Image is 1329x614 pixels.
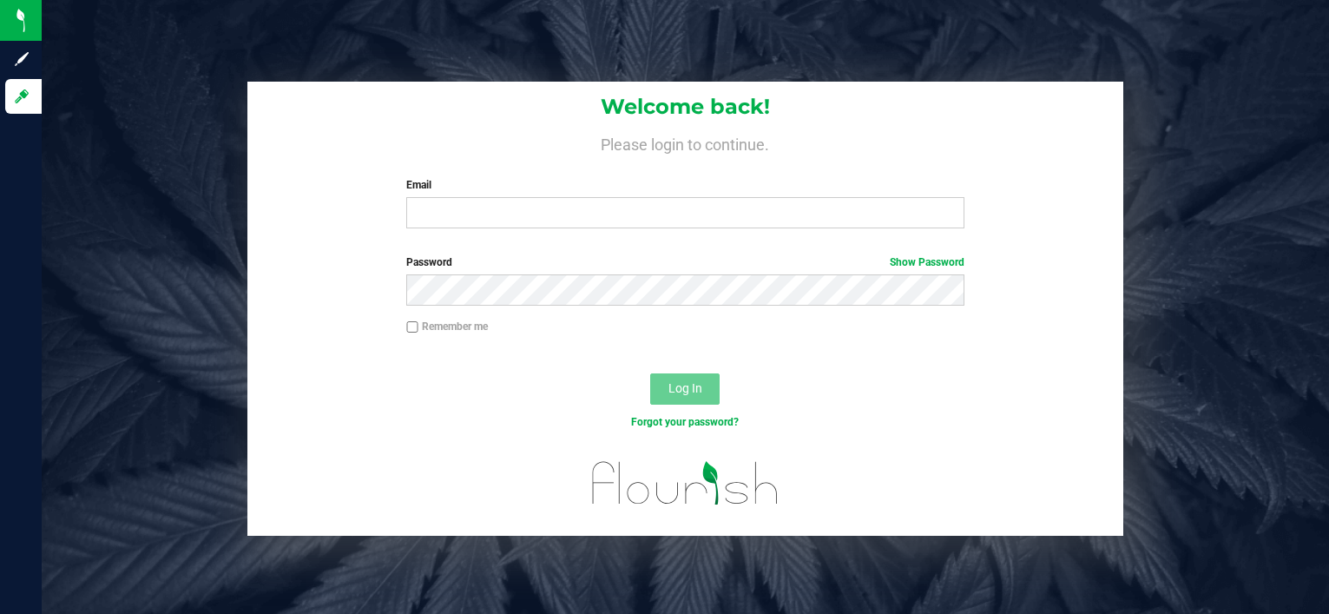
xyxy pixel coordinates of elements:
inline-svg: Log in [13,88,30,105]
input: Remember me [406,321,418,333]
span: Log In [668,381,702,395]
a: Show Password [890,256,964,268]
label: Email [406,177,964,193]
button: Log In [650,373,720,405]
a: Forgot your password? [631,416,739,428]
h4: Please login to continue. [247,132,1123,153]
inline-svg: Sign up [13,50,30,68]
span: Password [406,256,452,268]
label: Remember me [406,319,488,334]
img: flourish_logo.svg [576,448,794,518]
h1: Welcome back! [247,96,1123,118]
